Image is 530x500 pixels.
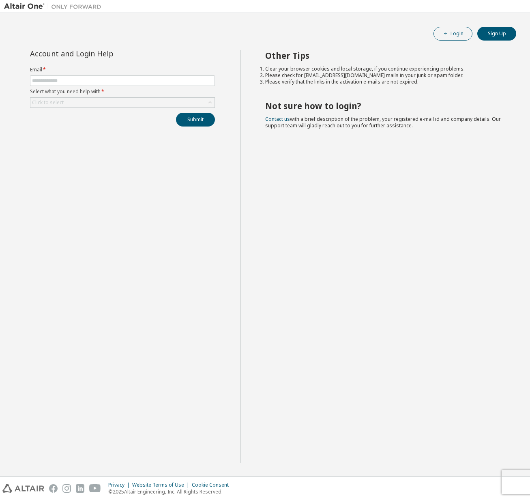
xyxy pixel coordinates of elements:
[32,99,64,106] div: Click to select
[265,79,502,85] li: Please verify that the links in the activation e-mails are not expired.
[265,116,290,122] a: Contact us
[89,484,101,493] img: youtube.svg
[30,67,215,73] label: Email
[265,101,502,111] h2: Not sure how to login?
[265,116,501,129] span: with a brief description of the problem, your registered e-mail id and company details. Our suppo...
[30,88,215,95] label: Select what you need help with
[265,66,502,72] li: Clear your browser cookies and local storage, if you continue experiencing problems.
[192,482,234,488] div: Cookie Consent
[108,482,132,488] div: Privacy
[76,484,84,493] img: linkedin.svg
[2,484,44,493] img: altair_logo.svg
[4,2,105,11] img: Altair One
[30,50,178,57] div: Account and Login Help
[108,488,234,495] p: © 2025 Altair Engineering, Inc. All Rights Reserved.
[62,484,71,493] img: instagram.svg
[132,482,192,488] div: Website Terms of Use
[30,98,215,107] div: Click to select
[49,484,58,493] img: facebook.svg
[176,113,215,127] button: Submit
[477,27,516,41] button: Sign Up
[433,27,472,41] button: Login
[265,72,502,79] li: Please check for [EMAIL_ADDRESS][DOMAIN_NAME] mails in your junk or spam folder.
[265,50,502,61] h2: Other Tips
